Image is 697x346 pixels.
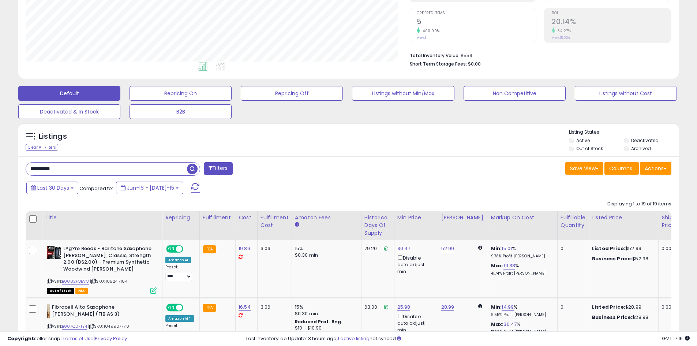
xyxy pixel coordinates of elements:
[62,323,87,330] a: B007Q0FTE4
[569,129,679,136] p: Listing States:
[397,304,411,311] a: 25.98
[47,304,157,338] div: ASIN:
[295,222,299,228] small: Amazon Fees.
[491,312,552,317] p: 9.55% Profit [PERSON_NAME]
[204,162,232,175] button: Filters
[397,214,435,222] div: Min Price
[441,304,454,311] a: 28.99
[491,245,552,259] div: %
[295,245,356,252] div: 15%
[592,314,653,321] div: $28.98
[410,61,467,67] b: Short Term Storage Fees:
[364,214,391,237] div: Historical Days Of Supply
[417,36,426,40] small: Prev: 1
[576,137,590,144] label: Active
[165,265,194,281] div: Preset:
[592,245,653,252] div: $52.99
[397,254,432,275] div: Disable auto adjust min
[182,305,194,311] span: OFF
[662,245,674,252] div: 0.00
[127,184,174,191] span: Jun-16 - [DATE]-15
[338,335,370,342] a: 1 active listing
[491,304,502,310] b: Min:
[7,335,127,342] div: seller snap | |
[79,185,113,192] span: Compared to:
[441,245,454,252] a: 52.99
[26,144,58,151] div: Clear All Filters
[165,257,191,263] div: Amazon AI
[555,28,571,34] small: 34.27%
[503,321,517,328] a: 30.47
[62,278,89,284] a: B0002FOEVO
[592,304,653,310] div: $28.99
[592,214,655,222] div: Listed Price
[552,36,570,40] small: Prev: 15.00%
[239,245,250,252] a: 19.86
[631,145,651,152] label: Archived
[397,245,411,252] a: 30.47
[592,245,625,252] b: Listed Price:
[47,245,61,260] img: 41yfwFmKEKL._SL40_.jpg
[47,304,50,319] img: 31civXeOZWL._SL40_.jpg
[502,245,512,252] a: 15.01
[468,60,481,67] span: $0.00
[491,321,504,328] b: Max:
[607,201,671,208] div: Displaying 1 to 19 of 19 items
[410,52,460,59] b: Total Inventory Value:
[239,304,251,311] a: 16.54
[45,214,159,222] div: Title
[491,271,552,276] p: 41.74% Profit [PERSON_NAME]
[47,245,157,293] div: ASIN:
[420,28,440,34] small: 400.00%
[561,304,583,310] div: 0
[63,245,152,274] b: L?g?re Reeds - Baritone Saxophone [PERSON_NAME], Classic, Strength 2.00 (BS2.00) - Premium Synthe...
[491,304,552,317] div: %
[88,323,129,329] span: | SKU: 1049907770
[63,335,94,342] a: Terms of Use
[295,252,356,258] div: $0.30 min
[364,245,389,252] div: 79.20
[295,319,343,325] b: Reduced Prof. Rng.
[502,304,514,311] a: 14.99
[604,162,639,175] button: Columns
[417,18,536,27] h2: 5
[295,214,358,222] div: Amazon Fees
[261,245,286,252] div: 3.06
[203,214,232,222] div: Fulfillment
[410,51,666,59] li: $553
[631,137,659,144] label: Deactivated
[565,162,603,175] button: Save View
[203,245,216,253] small: FBA
[130,86,232,101] button: Repricing On
[417,11,536,15] span: Ordered Items
[203,304,216,312] small: FBA
[662,214,676,229] div: Ship Price
[18,86,120,101] button: Default
[662,304,674,310] div: 0.00
[239,214,254,222] div: Cost
[552,11,671,15] span: ROI
[640,162,671,175] button: Actions
[441,214,485,222] div: [PERSON_NAME]
[52,304,141,319] b: Fibracell Alto Saxophone [PERSON_NAME] (FIB AS 3)
[503,262,515,269] a: 111.38
[90,278,127,284] span: | SKU: 1052417164
[561,214,586,229] div: Fulfillable Quantity
[609,165,632,172] span: Columns
[352,86,454,101] button: Listings without Min/Max
[488,211,557,240] th: The percentage added to the cost of goods (COGS) that forms the calculator for Min & Max prices.
[37,184,69,191] span: Last 30 Days
[552,18,671,27] h2: 20.14%
[575,86,677,101] button: Listings without Cost
[491,262,504,269] b: Max:
[592,255,632,262] b: Business Price:
[662,335,690,342] span: 2025-08-15 17:16 GMT
[47,288,74,294] span: All listings that are currently out of stock and unavailable for purchase on Amazon
[464,86,566,101] button: Non Competitive
[491,263,552,276] div: %
[165,214,196,222] div: Repricing
[95,335,127,342] a: Privacy Policy
[397,312,432,334] div: Disable auto adjust min
[7,335,34,342] strong: Copyright
[491,254,552,259] p: 9.78% Profit [PERSON_NAME]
